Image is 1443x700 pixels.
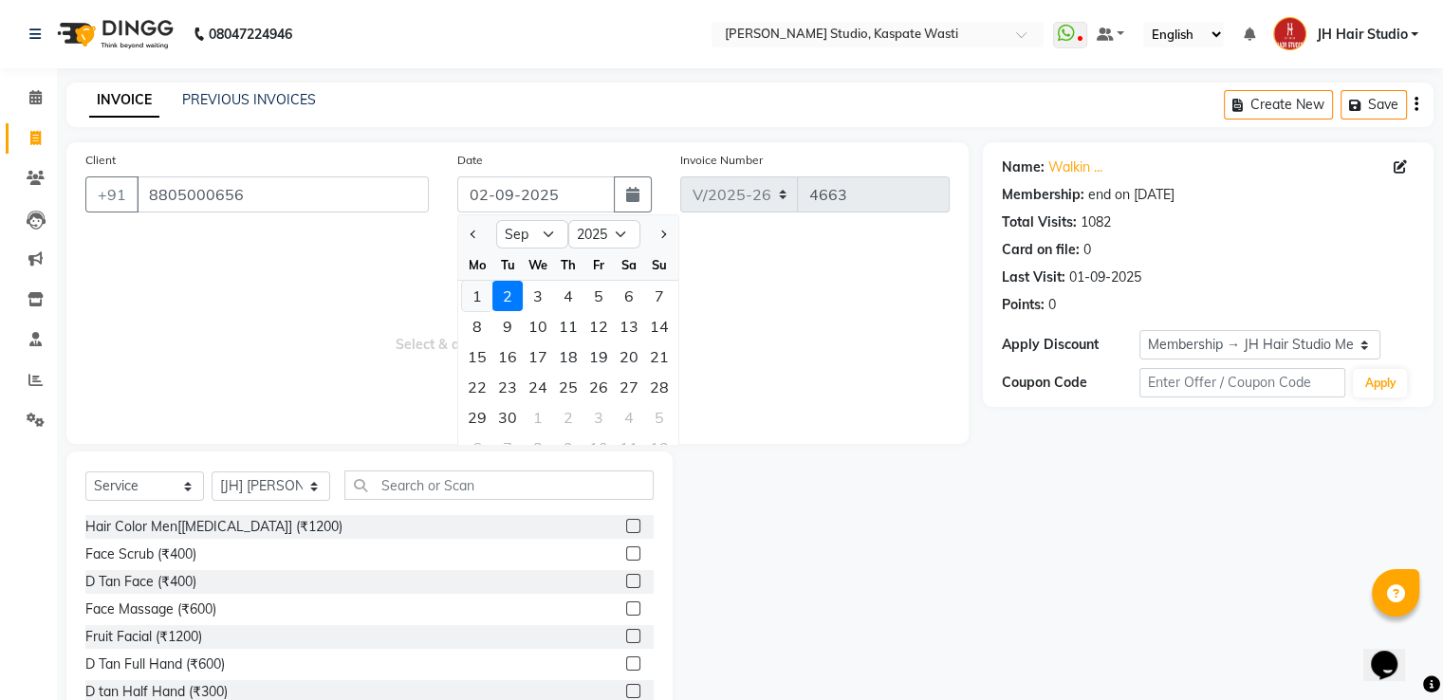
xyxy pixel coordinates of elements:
[462,402,492,433] div: Monday, September 29, 2025
[492,341,523,372] div: Tuesday, September 16, 2025
[492,372,523,402] div: Tuesday, September 23, 2025
[583,281,614,311] div: 5
[1139,368,1346,397] input: Enter Offer / Coupon Code
[462,372,492,402] div: 22
[583,281,614,311] div: Friday, September 5, 2025
[614,433,644,463] div: Saturday, October 11, 2025
[1002,295,1045,315] div: Points:
[644,281,675,311] div: Sunday, September 7, 2025
[614,402,644,433] div: 4
[553,402,583,433] div: 2
[1002,240,1080,260] div: Card on file:
[553,372,583,402] div: 25
[553,433,583,463] div: 9
[644,311,675,341] div: Sunday, September 14, 2025
[523,372,553,402] div: 24
[492,402,523,433] div: Tuesday, September 30, 2025
[462,341,492,372] div: 15
[1048,295,1056,315] div: 0
[523,433,553,463] div: 8
[523,311,553,341] div: 10
[614,281,644,311] div: 6
[583,433,614,463] div: Friday, October 10, 2025
[182,91,316,108] a: PREVIOUS INVOICES
[553,372,583,402] div: Thursday, September 25, 2025
[655,219,671,249] button: Next month
[614,372,644,402] div: Saturday, September 27, 2025
[644,249,675,280] div: Su
[1002,212,1077,232] div: Total Visits:
[85,599,216,619] div: Face Massage (₹600)
[492,433,523,463] div: 7
[85,544,196,564] div: Face Scrub (₹400)
[462,372,492,402] div: Monday, September 22, 2025
[568,220,640,249] select: Select year
[344,470,654,500] input: Search or Scan
[644,402,675,433] div: Sunday, October 5, 2025
[583,402,614,433] div: 3
[1002,157,1045,177] div: Name:
[644,402,675,433] div: 5
[644,372,675,402] div: Sunday, September 28, 2025
[523,433,553,463] div: Wednesday, October 8, 2025
[553,341,583,372] div: 18
[553,311,583,341] div: 11
[1363,624,1424,681] iframe: chat widget
[523,249,553,280] div: We
[523,311,553,341] div: Wednesday, September 10, 2025
[457,152,483,169] label: Date
[462,311,492,341] div: Monday, September 8, 2025
[462,433,492,463] div: Monday, October 6, 2025
[583,402,614,433] div: Friday, October 3, 2025
[85,152,116,169] label: Client
[583,341,614,372] div: 19
[553,281,583,311] div: 4
[462,281,492,311] div: Monday, September 1, 2025
[1002,267,1065,287] div: Last Visit:
[492,249,523,280] div: Tu
[553,249,583,280] div: Th
[492,281,523,311] div: 2
[583,311,614,341] div: 12
[614,341,644,372] div: 20
[583,249,614,280] div: Fr
[1083,240,1091,260] div: 0
[492,402,523,433] div: 30
[462,433,492,463] div: 6
[583,341,614,372] div: Friday, September 19, 2025
[523,341,553,372] div: Wednesday, September 17, 2025
[85,517,342,537] div: Hair Color Men[[MEDICAL_DATA]] (₹1200)
[1353,369,1407,397] button: Apply
[553,402,583,433] div: Thursday, October 2, 2025
[1002,373,1139,393] div: Coupon Code
[614,433,644,463] div: 11
[209,8,292,61] b: 08047224946
[583,433,614,463] div: 10
[85,572,196,592] div: D Tan Face (₹400)
[492,433,523,463] div: Tuesday, October 7, 2025
[644,433,675,463] div: 12
[614,311,644,341] div: Saturday, September 13, 2025
[614,249,644,280] div: Sa
[462,281,492,311] div: 1
[492,281,523,311] div: Tuesday, September 2, 2025
[1002,335,1139,355] div: Apply Discount
[614,372,644,402] div: 27
[644,341,675,372] div: 21
[523,281,553,311] div: Wednesday, September 3, 2025
[680,152,763,169] label: Invoice Number
[1316,25,1407,45] span: JH Hair Studio
[614,311,644,341] div: 13
[523,372,553,402] div: Wednesday, September 24, 2025
[1081,212,1111,232] div: 1082
[614,341,644,372] div: Saturday, September 20, 2025
[553,281,583,311] div: Thursday, September 4, 2025
[1341,90,1407,120] button: Save
[644,341,675,372] div: Sunday, September 21, 2025
[496,220,568,249] select: Select month
[1224,90,1333,120] button: Create New
[85,176,139,212] button: +91
[48,8,178,61] img: logo
[137,176,429,212] input: Search by Name/Mobile/Email/Code
[492,341,523,372] div: 16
